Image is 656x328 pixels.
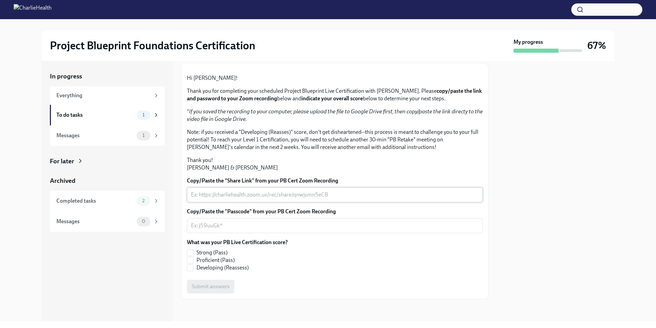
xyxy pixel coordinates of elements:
[187,128,483,151] p: Note: if you received a "Developing (Reasses)" score, don't get disheartened--this process is mea...
[587,39,606,52] h3: 67%
[187,74,483,82] p: Hi [PERSON_NAME]!
[50,125,165,146] a: Messages1
[187,239,288,246] label: What was your PB Live Certification score?
[514,38,543,46] strong: My progress
[187,208,483,215] label: Copy/Paste the "Passcode" from your PB Cert Zoom Recording
[14,4,52,15] img: CharlieHealth
[138,219,149,224] span: 0
[50,72,165,81] a: In progress
[50,211,165,232] a: Messages0
[187,87,483,102] p: Thank you for completing your scheduled Project Blueprint Live Certification with [PERSON_NAME]. ...
[50,105,165,125] a: To do tasks1
[50,157,165,166] a: For later
[138,112,149,117] span: 1
[50,191,165,211] a: Completed tasks2
[56,111,134,119] div: To do tasks
[138,133,149,138] span: 1
[56,92,150,99] div: Everything
[196,249,228,256] span: Strong (Pass)
[56,218,134,225] div: Messages
[301,95,363,102] strong: indicate your overall score
[56,132,134,139] div: Messages
[50,39,255,52] h2: Project Blueprint Foundations Certification
[196,256,235,264] span: Proficient (Pass)
[50,157,74,166] div: For later
[138,198,149,203] span: 2
[50,176,165,185] a: Archived
[187,177,483,185] label: Copy/Paste the "Share Link" from your PB Cert Zoom Recording
[187,156,483,172] p: Thank you! [PERSON_NAME] & [PERSON_NAME]
[196,264,249,272] span: Developing (Reassess)
[56,197,134,205] div: Completed tasks
[50,86,165,105] a: Everything
[187,108,483,122] em: If you saved the recording to your computer, please upload the file to Google Drive first, then c...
